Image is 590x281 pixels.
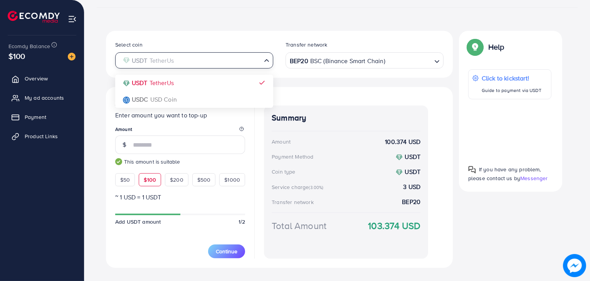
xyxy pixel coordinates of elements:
[482,86,541,95] p: Guide to payment via USDT
[272,183,326,191] div: Service charge
[115,110,245,120] p: Enter amount you want to top-up
[402,197,420,206] strong: BEP20
[468,166,541,182] span: If you have any problem, please contact us by
[8,11,60,23] img: logo
[68,53,76,60] img: image
[150,79,174,87] span: TetherUs
[123,97,130,104] img: coin
[115,126,245,135] legend: Amount
[8,42,50,50] span: Ecomdy Balance
[309,184,323,191] small: (3.00%)
[6,109,78,125] a: Payment
[132,95,148,104] strong: USDC
[272,113,420,123] h4: Summary
[197,176,211,184] span: $500
[272,168,295,176] div: Coin type
[405,167,421,176] strong: USDT
[403,182,420,191] strong: 3 USD
[6,71,78,86] a: Overview
[8,50,25,62] span: $100
[115,218,161,226] span: Add USDT amount
[6,129,78,144] a: Product Links
[272,153,313,161] div: Payment Method
[115,52,273,68] div: Search for option
[272,138,291,146] div: Amount
[368,219,420,232] strong: 103.374 USD
[286,41,328,49] label: Transfer network
[239,218,245,226] span: 1/2
[488,42,504,52] p: Help
[468,166,476,174] img: Popup guide
[286,52,444,68] div: Search for option
[396,169,403,176] img: coin
[115,41,143,49] label: Select coin
[25,113,46,121] span: Payment
[310,55,385,67] span: BSC (Binance Smart Chain)
[290,55,308,67] strong: BEP20
[385,137,420,146] strong: 100.374 USD
[132,79,148,87] strong: USDT
[25,132,58,140] span: Product Links
[482,74,541,83] p: Click to kickstart!
[115,192,245,202] p: ~ 1 USD = 1 USDT
[150,95,177,104] span: USD Coin
[396,154,403,161] img: coin
[25,94,64,102] span: My ad accounts
[520,174,548,182] span: Messenger
[405,152,421,161] strong: USDT
[115,158,245,166] small: This amount is suitable
[115,96,153,107] h3: Add fund
[563,254,586,277] img: image
[468,40,482,54] img: Popup guide
[115,158,122,165] img: guide
[123,80,130,87] img: coin
[272,198,314,206] div: Transfer network
[170,176,183,184] span: $200
[208,244,245,258] button: Continue
[120,176,130,184] span: $50
[224,176,240,184] span: $1000
[144,176,156,184] span: $100
[386,55,431,67] input: Search for option
[119,55,261,67] input: Search for option
[216,248,237,255] span: Continue
[6,90,78,105] a: My ad accounts
[272,219,326,232] div: Total Amount
[25,75,48,82] span: Overview
[68,15,77,23] img: menu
